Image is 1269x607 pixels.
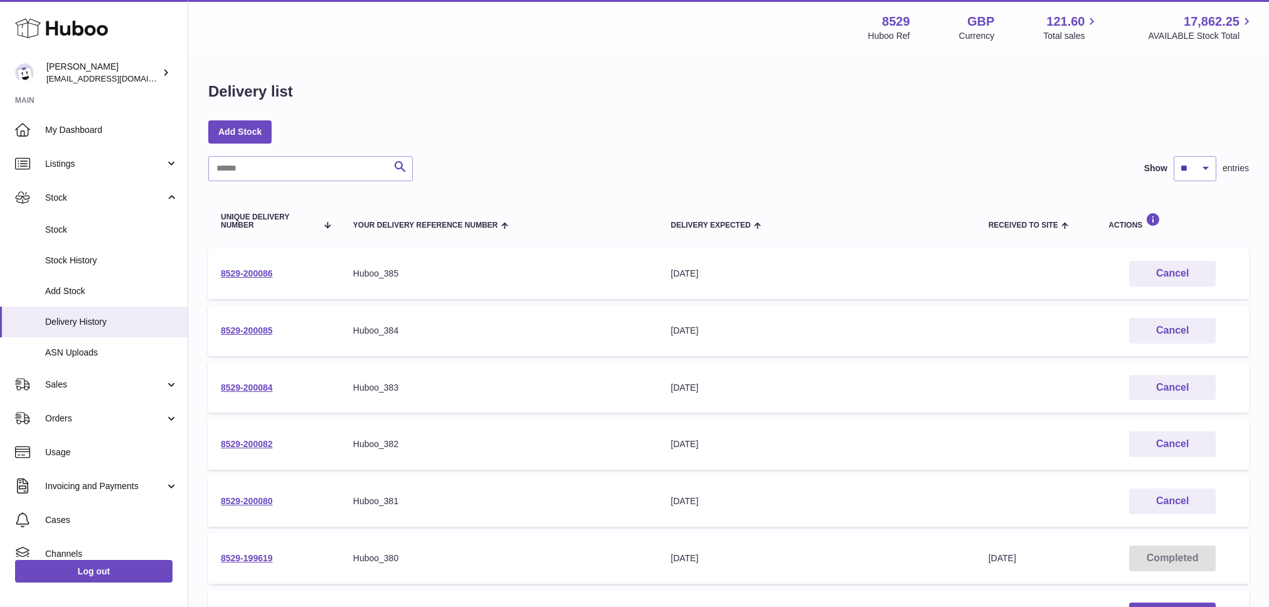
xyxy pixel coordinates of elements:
[45,192,165,204] span: Stock
[221,213,317,230] span: Unique Delivery Number
[868,30,910,42] div: Huboo Ref
[671,438,963,450] div: [DATE]
[1108,213,1236,230] div: Actions
[221,553,273,563] a: 8529-199619
[221,439,273,449] a: 8529-200082
[45,548,178,560] span: Channels
[1129,261,1216,287] button: Cancel
[45,480,165,492] span: Invoicing and Payments
[45,379,165,391] span: Sales
[15,63,34,82] img: admin@redgrass.ch
[353,221,498,230] span: Your Delivery Reference Number
[353,552,645,564] div: Huboo_380
[959,30,995,42] div: Currency
[1046,13,1085,30] span: 121.60
[989,221,1058,230] span: Received to Site
[45,285,178,297] span: Add Stock
[221,325,273,335] a: 8529-200085
[45,224,178,236] span: Stock
[882,13,910,30] strong: 8529
[221,496,273,506] a: 8529-200080
[45,316,178,328] span: Delivery History
[45,514,178,526] span: Cases
[353,495,645,507] div: Huboo_381
[1129,431,1216,457] button: Cancel
[45,413,165,425] span: Orders
[46,73,184,83] span: [EMAIL_ADDRESS][DOMAIN_NAME]
[1223,162,1249,174] span: entries
[1043,13,1099,42] a: 121.60 Total sales
[1144,162,1167,174] label: Show
[671,268,963,280] div: [DATE]
[221,268,273,278] a: 8529-200086
[989,553,1016,563] span: [DATE]
[1129,488,1216,514] button: Cancel
[46,61,159,85] div: [PERSON_NAME]
[15,560,173,583] a: Log out
[221,383,273,393] a: 8529-200084
[45,347,178,359] span: ASN Uploads
[1184,13,1240,30] span: 17,862.25
[671,221,750,230] span: Delivery Expected
[208,120,272,143] a: Add Stock
[1129,375,1216,401] button: Cancel
[353,325,645,337] div: Huboo_384
[353,268,645,280] div: Huboo_385
[671,325,963,337] div: [DATE]
[45,158,165,170] span: Listings
[45,255,178,267] span: Stock History
[671,382,963,394] div: [DATE]
[1148,30,1254,42] span: AVAILABLE Stock Total
[671,495,963,507] div: [DATE]
[671,552,963,564] div: [DATE]
[45,446,178,458] span: Usage
[1129,318,1216,344] button: Cancel
[353,382,645,394] div: Huboo_383
[967,13,994,30] strong: GBP
[353,438,645,450] div: Huboo_382
[45,124,178,136] span: My Dashboard
[1043,30,1099,42] span: Total sales
[1148,13,1254,42] a: 17,862.25 AVAILABLE Stock Total
[208,82,293,102] h1: Delivery list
